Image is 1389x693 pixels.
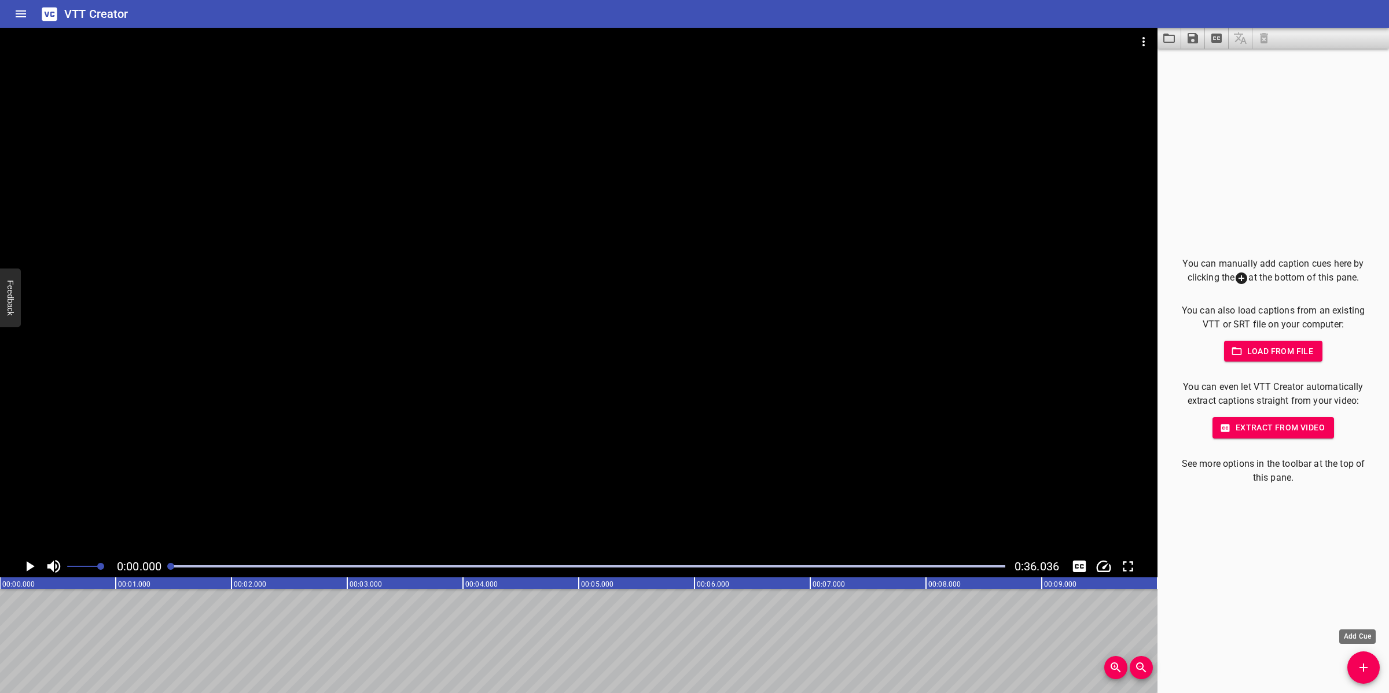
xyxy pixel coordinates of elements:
button: Load captions from file [1157,28,1181,49]
button: Change Playback Speed [1093,555,1115,577]
button: Toggle captions [1068,555,1090,577]
span: Set video volume [97,563,104,570]
p: You can even let VTT Creator automatically extract captions straight from your video: [1176,380,1370,408]
svg: Save captions to file [1186,31,1200,45]
button: Zoom In [1104,656,1127,679]
span: Extract from video [1222,421,1325,435]
button: Video Options [1130,28,1157,56]
span: Load from file [1233,344,1314,359]
button: Toggle mute [43,555,65,577]
button: Save captions to file [1181,28,1205,49]
p: You can also load captions from an existing VTT or SRT file on your computer: [1176,304,1370,331]
button: Toggle fullscreen [1117,555,1139,577]
button: Extract from video [1212,417,1334,438]
text: 00:02.000 [234,580,266,588]
span: Current Time [117,559,161,573]
text: 00:09.000 [1044,580,1076,588]
button: Extract captions from video [1205,28,1229,49]
div: Play progress [171,565,1005,567]
button: Add Cue [1347,651,1380,684]
span: Add some captions below, then you can translate them. [1229,28,1252,49]
text: 00:01.000 [118,580,150,588]
text: 00:03.000 [350,580,382,588]
text: 00:05.000 [581,580,613,588]
button: Load from file [1224,341,1323,362]
text: 00:07.000 [813,580,845,588]
p: You can manually add caption cues here by clicking the at the bottom of this pane. [1176,257,1370,285]
p: See more options in the toolbar at the top of this pane. [1176,457,1370,485]
button: Zoom Out [1130,656,1153,679]
h6: VTT Creator [64,5,128,23]
text: 00:04.000 [465,580,498,588]
button: Play/Pause [19,555,41,577]
text: 00:06.000 [697,580,729,588]
span: 0:36.036 [1015,559,1059,573]
text: 00:08.000 [928,580,961,588]
text: 00:00.000 [2,580,35,588]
